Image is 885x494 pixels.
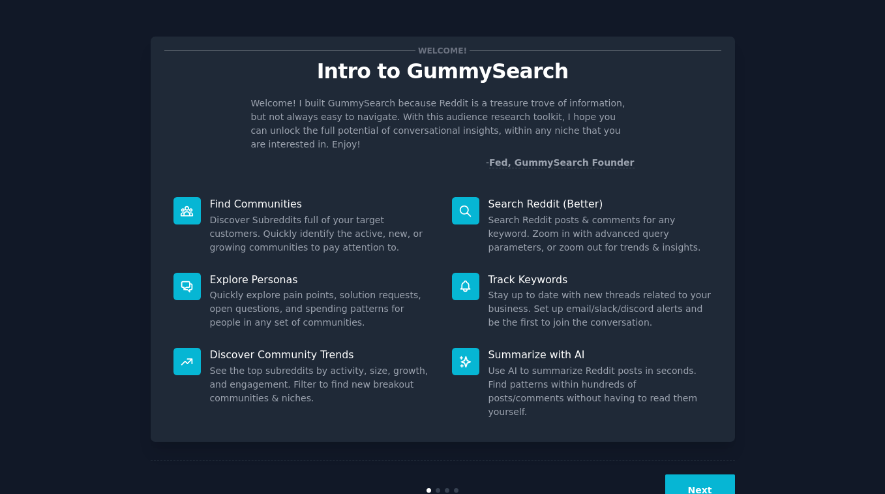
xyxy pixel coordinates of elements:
[489,157,635,168] a: Fed, GummySearch Founder
[210,273,434,286] p: Explore Personas
[210,288,434,330] dd: Quickly explore pain points, solution requests, open questions, and spending patterns for people ...
[251,97,635,151] p: Welcome! I built GummySearch because Reddit is a treasure trove of information, but not always ea...
[488,364,712,419] dd: Use AI to summarize Reddit posts in seconds. Find patterns within hundreds of posts/comments with...
[488,288,712,330] dd: Stay up to date with new threads related to your business. Set up email/slack/discord alerts and ...
[210,348,434,362] p: Discover Community Trends
[210,197,434,211] p: Find Communities
[486,156,635,170] div: -
[210,213,434,255] dd: Discover Subreddits full of your target customers. Quickly identify the active, new, or growing c...
[210,364,434,405] dd: See the top subreddits by activity, size, growth, and engagement. Filter to find new breakout com...
[488,197,712,211] p: Search Reddit (Better)
[488,273,712,286] p: Track Keywords
[488,213,712,255] dd: Search Reddit posts & comments for any keyword. Zoom in with advanced query parameters, or zoom o...
[415,44,469,57] span: Welcome!
[164,60,721,83] p: Intro to GummySearch
[488,348,712,362] p: Summarize with AI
